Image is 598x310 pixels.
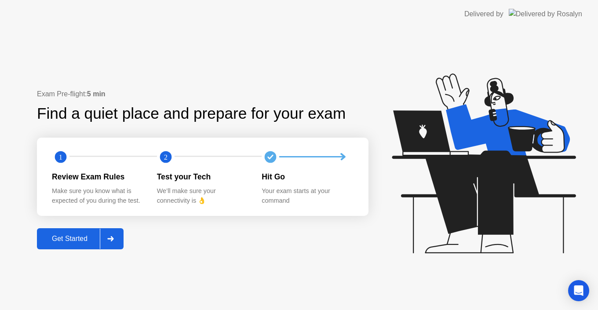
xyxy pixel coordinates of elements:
[37,102,347,125] div: Find a quiet place and prepare for your exam
[52,186,143,205] div: Make sure you know what is expected of you during the test.
[464,9,503,19] div: Delivered by
[157,186,248,205] div: We’ll make sure your connectivity is 👌
[37,228,124,249] button: Get Started
[52,171,143,182] div: Review Exam Rules
[40,235,100,243] div: Get Started
[262,186,353,205] div: Your exam starts at your command
[164,153,168,161] text: 2
[157,171,248,182] div: Test your Tech
[262,171,353,182] div: Hit Go
[59,153,62,161] text: 1
[87,90,106,98] b: 5 min
[509,9,582,19] img: Delivered by Rosalyn
[37,89,368,99] div: Exam Pre-flight:
[568,280,589,301] div: Open Intercom Messenger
